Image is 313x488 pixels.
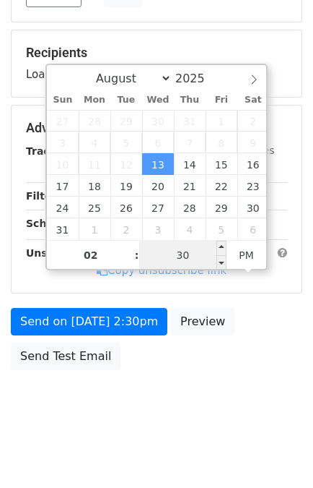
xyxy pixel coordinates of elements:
[135,241,139,270] span: :
[142,197,174,218] span: August 27, 2025
[237,110,269,132] span: August 2, 2025
[47,197,79,218] span: August 24, 2025
[47,132,79,153] span: August 3, 2025
[171,308,234,335] a: Preview
[206,110,237,132] span: August 1, 2025
[11,343,120,370] a: Send Test Email
[97,264,226,277] a: Copy unsubscribe link
[142,218,174,240] span: September 3, 2025
[241,419,313,488] iframe: Chat Widget
[174,197,206,218] span: August 28, 2025
[142,132,174,153] span: August 6, 2025
[26,218,78,229] strong: Schedule
[79,175,110,197] span: August 18, 2025
[237,153,269,175] span: August 16, 2025
[226,241,266,270] span: Click to toggle
[26,247,97,259] strong: Unsubscribe
[26,190,63,202] strong: Filters
[237,175,269,197] span: August 23, 2025
[79,95,110,105] span: Mon
[237,218,269,240] span: September 6, 2025
[206,218,237,240] span: September 5, 2025
[142,95,174,105] span: Wed
[174,110,206,132] span: July 31, 2025
[206,95,237,105] span: Fri
[110,175,142,197] span: August 19, 2025
[110,132,142,153] span: August 5, 2025
[142,175,174,197] span: August 20, 2025
[79,197,110,218] span: August 25, 2025
[142,110,174,132] span: July 30, 2025
[110,153,142,175] span: August 12, 2025
[79,110,110,132] span: July 28, 2025
[110,197,142,218] span: August 26, 2025
[206,132,237,153] span: August 8, 2025
[206,197,237,218] span: August 29, 2025
[110,95,142,105] span: Tue
[110,218,142,240] span: September 2, 2025
[174,132,206,153] span: August 7, 2025
[26,45,287,61] h5: Recipients
[110,110,142,132] span: July 29, 2025
[47,153,79,175] span: August 10, 2025
[174,153,206,175] span: August 14, 2025
[174,175,206,197] span: August 21, 2025
[139,241,227,270] input: Minute
[206,175,237,197] span: August 22, 2025
[174,95,206,105] span: Thu
[206,153,237,175] span: August 15, 2025
[26,45,287,82] div: Loading...
[26,145,74,157] strong: Tracking
[79,132,110,153] span: August 4, 2025
[237,197,269,218] span: August 30, 2025
[47,218,79,240] span: August 31, 2025
[47,175,79,197] span: August 17, 2025
[142,153,174,175] span: August 13, 2025
[79,218,110,240] span: September 1, 2025
[237,95,269,105] span: Sat
[47,241,135,270] input: Hour
[11,308,167,335] a: Send on [DATE] 2:30pm
[26,120,287,136] h5: Advanced
[237,132,269,153] span: August 9, 2025
[174,218,206,240] span: September 4, 2025
[47,95,79,105] span: Sun
[47,110,79,132] span: July 27, 2025
[79,153,110,175] span: August 11, 2025
[172,72,224,85] input: Year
